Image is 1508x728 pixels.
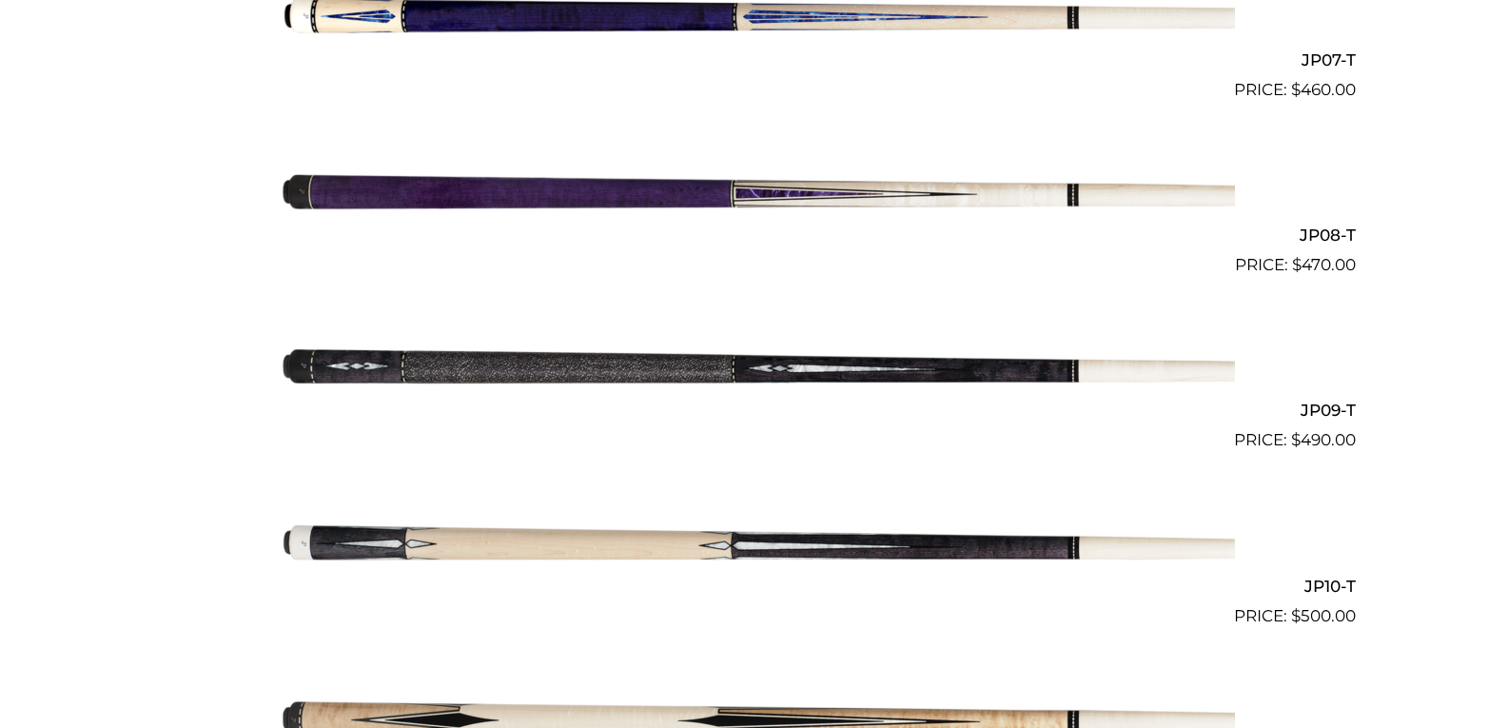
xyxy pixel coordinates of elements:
img: JP10-T [274,461,1235,620]
span: $ [1292,255,1302,274]
h2: JP10-T [153,568,1356,603]
a: JP09-T $490.00 [153,285,1356,453]
img: JP09-T [274,285,1235,445]
bdi: 470.00 [1292,255,1356,274]
img: JP08-T [274,110,1235,270]
span: $ [1291,430,1301,449]
span: $ [1291,80,1301,99]
h2: JP07-T [153,42,1356,77]
h2: JP09-T [153,393,1356,428]
a: JP08-T $470.00 [153,110,1356,278]
bdi: 500.00 [1291,606,1356,625]
bdi: 490.00 [1291,430,1356,449]
a: JP10-T $500.00 [153,461,1356,628]
span: $ [1291,606,1301,625]
bdi: 460.00 [1291,80,1356,99]
h2: JP08-T [153,218,1356,253]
